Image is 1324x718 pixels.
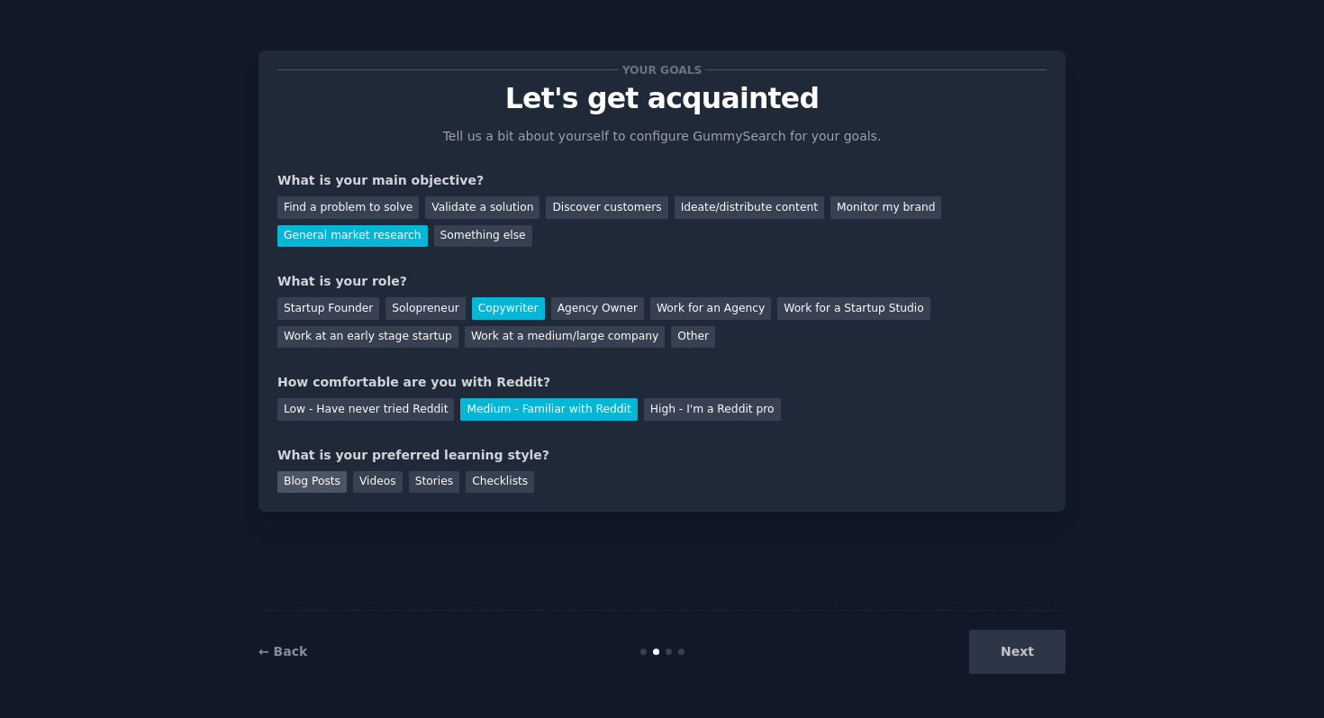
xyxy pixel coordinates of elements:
[277,272,1047,291] div: What is your role?
[277,326,458,349] div: Work at an early stage startup
[277,471,347,494] div: Blog Posts
[277,373,1047,392] div: How comfortable are you with Reddit?
[277,297,379,320] div: Startup Founder
[353,471,403,494] div: Videos
[277,398,454,421] div: Low - Have never tried Reddit
[465,326,665,349] div: Work at a medium/large company
[277,225,428,248] div: General market research
[258,644,307,659] a: ← Back
[385,297,465,320] div: Solopreneur
[551,297,644,320] div: Agency Owner
[675,196,824,219] div: Ideate/distribute content
[466,471,534,494] div: Checklists
[460,398,637,421] div: Medium - Familiar with Reddit
[277,446,1047,465] div: What is your preferred learning style?
[671,326,715,349] div: Other
[777,297,930,320] div: Work for a Startup Studio
[409,471,459,494] div: Stories
[650,297,771,320] div: Work for an Agency
[472,297,545,320] div: Copywriter
[434,225,532,248] div: Something else
[277,196,419,219] div: Find a problem to solve
[644,398,781,421] div: High - I'm a Reddit pro
[277,171,1047,190] div: What is your main objective?
[277,83,1047,114] p: Let's get acquainted
[435,127,889,146] p: Tell us a bit about yourself to configure GummySearch for your goals.
[619,60,705,79] span: Your goals
[425,196,540,219] div: Validate a solution
[830,196,941,219] div: Monitor my brand
[546,196,667,219] div: Discover customers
